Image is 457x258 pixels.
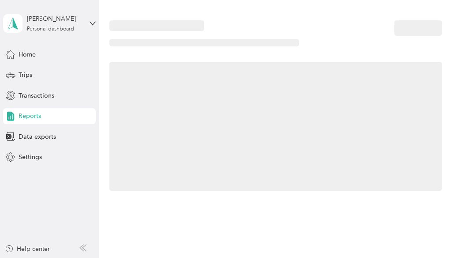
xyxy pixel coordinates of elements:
[19,111,41,121] span: Reports
[19,70,32,80] span: Trips
[19,152,42,162] span: Settings
[19,50,36,59] span: Home
[27,27,74,32] div: Personal dashboard
[408,209,457,258] iframe: Everlance-gr Chat Button Frame
[19,132,56,141] span: Data exports
[5,244,50,254] button: Help center
[27,14,82,23] div: [PERSON_NAME]
[19,91,54,100] span: Transactions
